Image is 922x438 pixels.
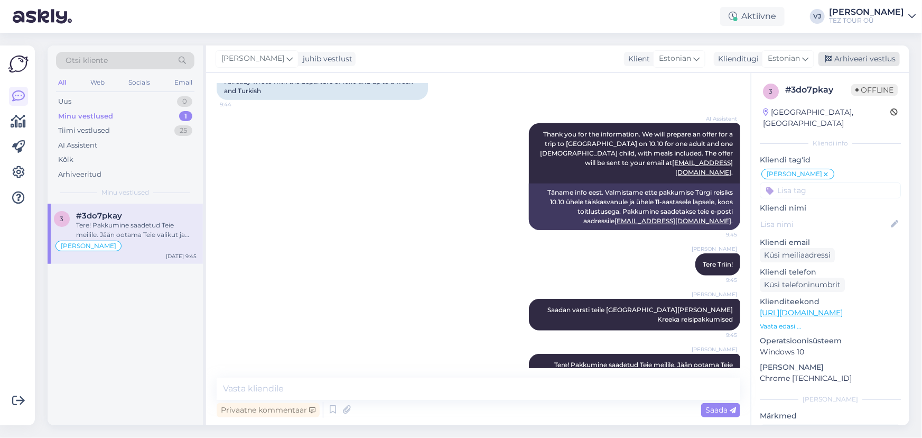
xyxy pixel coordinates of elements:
[760,296,901,307] p: Klienditeekond
[703,260,733,268] span: Tere Triin!
[760,373,901,384] p: Chrome [TECHNICAL_ID]
[760,395,901,404] div: [PERSON_NAME]
[76,211,122,221] span: #3do7pkay
[88,76,107,89] div: Web
[810,9,825,24] div: VJ
[58,140,97,151] div: AI Assistent
[101,188,149,197] span: Minu vestlused
[179,111,192,122] div: 1
[760,308,843,317] a: [URL][DOMAIN_NAME]
[763,107,890,129] div: [GEOGRAPHIC_DATA], [GEOGRAPHIC_DATA]
[760,237,901,248] p: Kliendi email
[829,16,904,25] div: TEZ TOUR OÜ
[697,231,737,239] span: 9:45
[760,322,901,331] p: Vaata edasi ...
[697,331,737,339] span: 9:45
[692,245,737,253] span: [PERSON_NAME]
[785,84,851,96] div: # 3do7pkay
[760,362,901,373] p: [PERSON_NAME]
[221,53,284,65] span: [PERSON_NAME]
[829,8,916,25] a: [PERSON_NAME]TEZ TOUR OÜ
[220,101,259,108] span: 9:44
[624,53,650,65] div: Klient
[768,53,800,65] span: Estonian
[760,335,901,346] p: Operatsioonisüsteem
[554,361,734,378] span: Tere! Pakkumine saadetud Teie meilile. Jään ootama Teie valikut ja broneerimissoovi andmetega.
[126,76,152,89] div: Socials
[58,154,73,165] div: Kõik
[769,87,773,95] span: 3
[58,125,110,136] div: Tiimi vestlused
[56,76,68,89] div: All
[705,405,736,415] span: Saada
[692,290,737,298] span: [PERSON_NAME]
[529,184,740,230] div: Täname info eest. Valmistame ette pakkumise Türgi reisiks 10.10 ühele täiskasvanule ja ühele 11-a...
[760,346,901,358] p: Windows 10
[547,306,734,323] span: Saadan varsti teile [GEOGRAPHIC_DATA][PERSON_NAME] Kreeka reisipakkumised
[760,203,901,214] p: Kliendi nimi
[217,72,428,100] div: I already wrote with the departure of 10.10 and up to a week and Turkish
[760,139,901,148] div: Kliendi info
[760,182,901,198] input: Lisa tag
[760,154,901,166] p: Kliendi tag'id
[58,169,101,180] div: Arhiveeritud
[540,130,734,176] span: Thank you for the information. We will prepare an offer for a trip to [GEOGRAPHIC_DATA] on 10.10 ...
[614,217,731,225] a: [EMAIL_ADDRESS][DOMAIN_NAME]
[61,243,116,249] span: [PERSON_NAME]
[672,159,733,176] a: [EMAIL_ADDRESS][DOMAIN_NAME]
[177,96,192,107] div: 0
[174,125,192,136] div: 25
[659,53,691,65] span: Estonian
[692,345,737,353] span: [PERSON_NAME]
[60,215,64,223] span: 3
[217,403,320,417] div: Privaatne kommentaar
[818,52,900,66] div: Arhiveeri vestlus
[58,96,71,107] div: Uus
[767,171,822,177] span: [PERSON_NAME]
[760,248,835,262] div: Küsi meiliaadressi
[76,221,197,240] div: Tere! Pakkumine saadetud Teie meilile. Jään ootama Teie valikut ja broneerimissoovi andmetega.
[760,267,901,278] p: Kliendi telefon
[172,76,194,89] div: Email
[720,7,785,26] div: Aktiivne
[851,84,898,96] span: Offline
[760,278,845,292] div: Küsi telefoninumbrit
[697,276,737,284] span: 9:45
[58,111,113,122] div: Minu vestlused
[760,218,889,230] input: Lisa nimi
[166,252,197,260] div: [DATE] 9:45
[760,410,901,422] p: Märkmed
[299,53,352,65] div: juhib vestlust
[66,55,108,66] span: Otsi kliente
[8,54,29,74] img: Askly Logo
[714,53,759,65] div: Klienditugi
[697,115,737,123] span: AI Assistent
[829,8,904,16] div: [PERSON_NAME]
